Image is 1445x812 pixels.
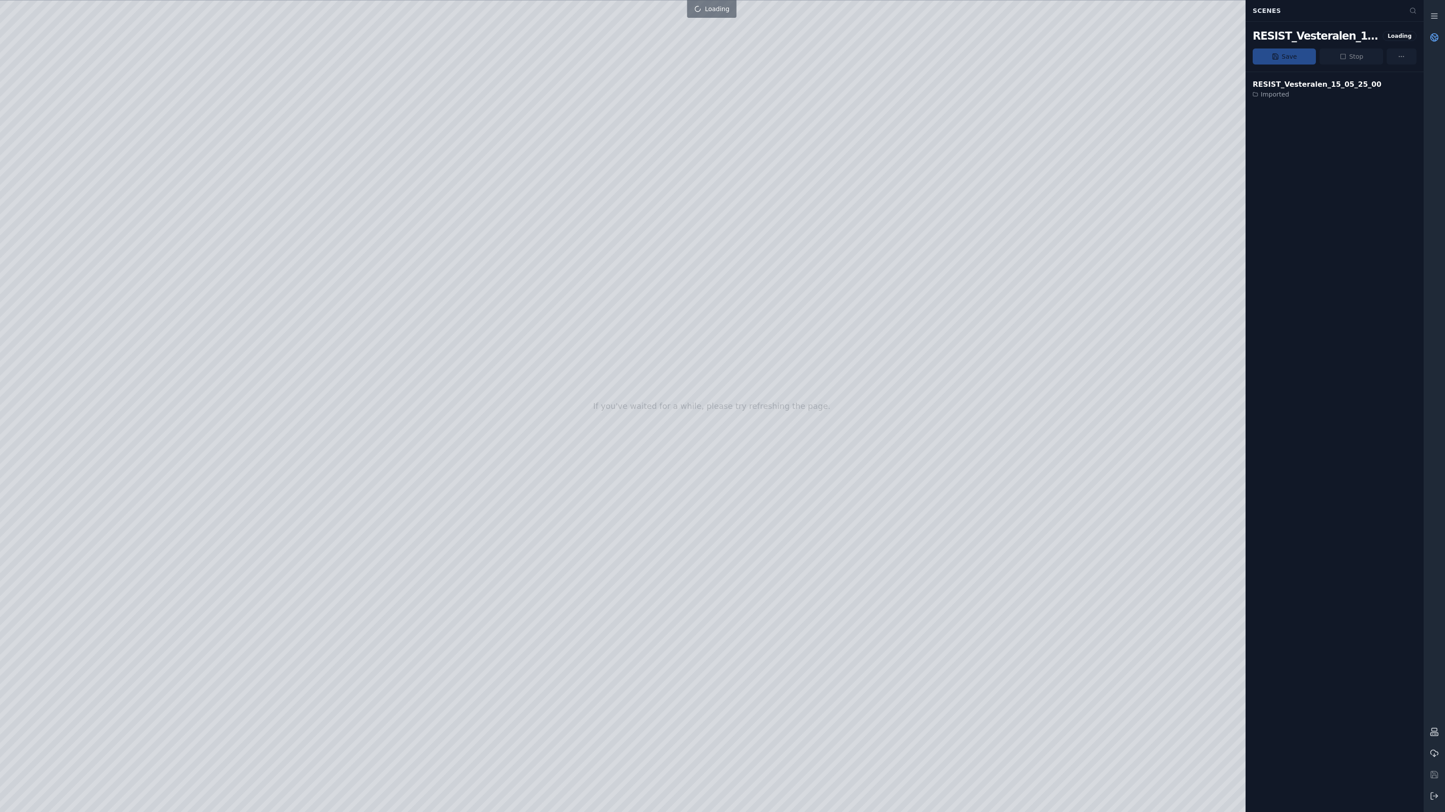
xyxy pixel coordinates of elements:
[1383,31,1417,41] div: Loading
[1253,29,1379,43] div: RESIST_Vesteralen_15_05_25_00
[705,4,729,13] span: Loading
[1247,2,1404,19] div: Scenes
[1253,90,1381,99] div: Imported
[1253,79,1381,90] div: RESIST_Vesteralen_15_05_25_00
